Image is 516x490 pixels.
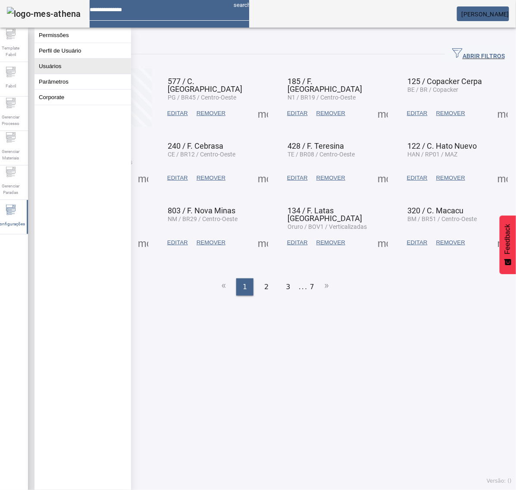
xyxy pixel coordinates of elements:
span: Fabril [3,80,19,92]
button: Mais [375,106,391,121]
li: ... [299,278,308,296]
button: EDITAR [403,235,432,250]
span: EDITAR [287,174,308,182]
button: Parâmetros [34,74,131,89]
button: EDITAR [163,106,192,121]
button: Mais [255,235,271,250]
button: Mais [495,106,510,121]
span: REMOVER [436,109,465,118]
button: EDITAR [283,170,312,186]
button: Mais [135,170,151,186]
span: EDITAR [287,109,308,118]
span: ABRIR FILTROS [452,48,505,61]
button: REMOVER [192,170,230,186]
span: [PERSON_NAME] [462,11,509,18]
span: EDITAR [287,238,308,247]
span: 125 / Copacker Cerpa [407,77,482,86]
span: 320 / C. Macacu [407,206,463,215]
button: REMOVER [192,106,230,121]
img: logo-mes-athena [7,7,81,21]
button: ABRIR FILTROS [445,47,512,62]
span: EDITAR [407,109,428,118]
span: 134 / F. Latas [GEOGRAPHIC_DATA] [288,206,362,223]
button: REMOVER [192,235,230,250]
span: REMOVER [197,109,225,118]
button: REMOVER [432,235,469,250]
button: Mais [495,235,510,250]
span: EDITAR [407,174,428,182]
button: Perfil de Usuário [34,43,131,58]
button: Mais [375,235,391,250]
span: BM / BR51 / Centro-Oeste [407,215,477,222]
button: Mais [375,170,391,186]
span: REMOVER [316,174,345,182]
button: EDITAR [163,170,192,186]
span: HAN / RP01 / MAZ [407,151,457,158]
button: Usuários [34,59,131,74]
span: EDITAR [407,238,428,247]
button: REMOVER [432,170,469,186]
span: 122 / C. Hato Nuevo [407,141,477,150]
button: REMOVER [432,106,469,121]
span: BE / BR / Copacker [407,86,458,93]
button: Mais [135,235,151,250]
button: Mais [255,170,271,186]
button: Mais [495,170,510,186]
span: NM / BR29 / Centro-Oeste [168,215,238,222]
span: EDITAR [167,174,188,182]
button: REMOVER [312,170,350,186]
li: 7 [310,278,314,296]
button: EDITAR [403,170,432,186]
span: REMOVER [316,238,345,247]
span: Feedback [504,224,512,254]
button: EDITAR [283,235,312,250]
span: TE / BR08 / Centro-Oeste [288,151,355,158]
button: Feedback - Mostrar pesquisa [500,215,516,274]
span: EDITAR [167,109,188,118]
span: 803 / F. Nova Minas [168,206,235,215]
button: REMOVER [312,106,350,121]
span: 428 / F. Teresina [288,141,344,150]
span: REMOVER [436,174,465,182]
span: Versão: () [487,478,512,484]
span: CE / BR12 / Centro-Oeste [168,151,235,158]
span: 185 / F. [GEOGRAPHIC_DATA] [288,77,362,94]
button: EDITAR [283,106,312,121]
button: Permissões [34,28,131,43]
span: 240 / F. Cebrasa [168,141,223,150]
button: EDITAR [403,106,432,121]
button: Mais [255,106,271,121]
span: EDITAR [167,238,188,247]
span: 577 / C. [GEOGRAPHIC_DATA] [168,77,242,94]
span: REMOVER [197,174,225,182]
button: EDITAR [163,235,192,250]
span: REMOVER [436,238,465,247]
span: 2 [264,282,269,292]
span: REMOVER [316,109,345,118]
button: REMOVER [312,235,350,250]
span: REMOVER [197,238,225,247]
button: Corporate [34,90,131,105]
span: 3 [286,282,291,292]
